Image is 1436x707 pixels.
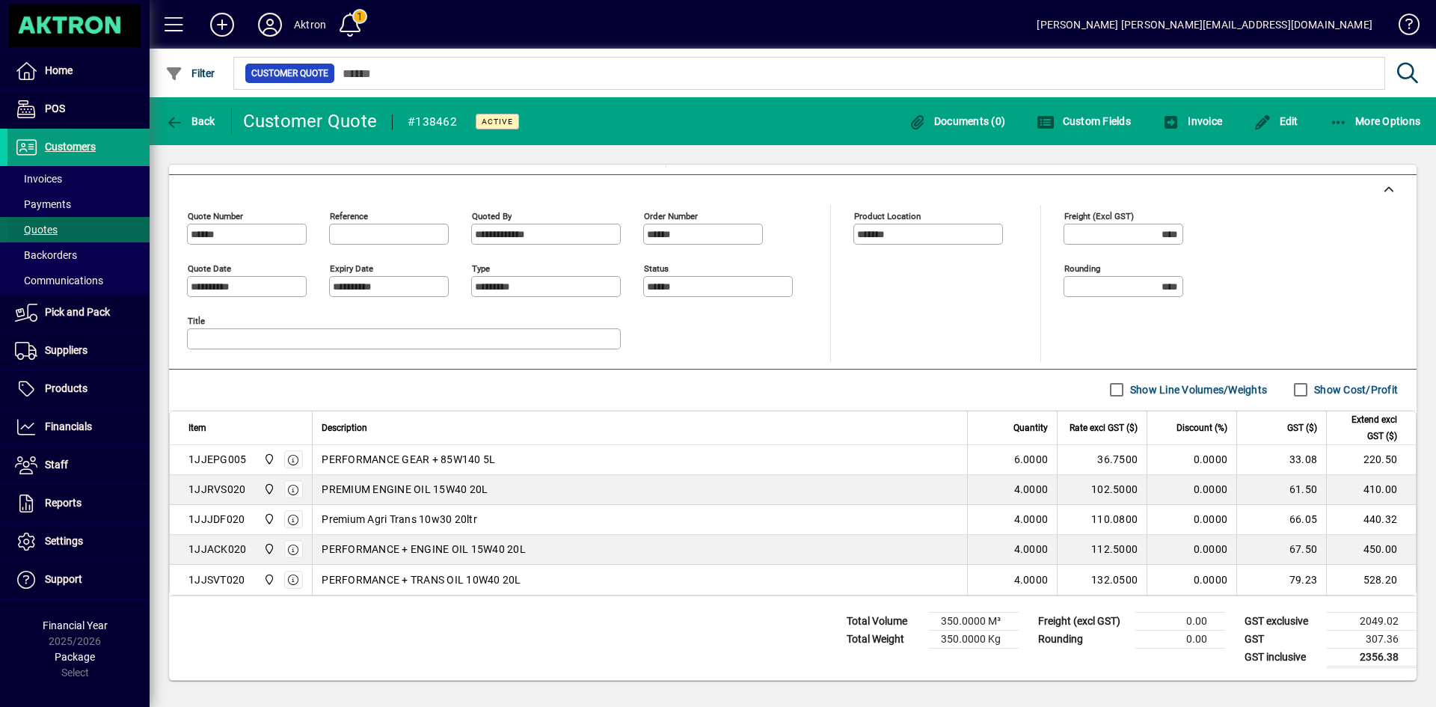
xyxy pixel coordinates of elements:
span: More Options [1330,115,1421,127]
span: Rate excl GST ($) [1070,420,1138,436]
mat-label: Reference [330,210,368,221]
td: 0.0000 [1147,505,1236,535]
a: Support [7,561,150,599]
span: PERFORMANCE + TRANS OIL 10W40 20L [322,572,521,587]
div: 110.0800 [1067,512,1138,527]
td: 33.08 [1236,445,1326,475]
a: Payments [7,192,150,217]
span: 4.0000 [1014,512,1049,527]
a: Knowledge Base [1387,3,1417,52]
span: Quotes [15,224,58,236]
span: GST ($) [1287,420,1317,436]
td: Rounding [1031,630,1135,648]
span: Central [260,511,277,527]
td: 0.00 [1135,630,1225,648]
span: POS [45,102,65,114]
button: Custom Fields [1033,108,1135,135]
button: Add [198,11,246,38]
a: Home [7,52,150,90]
td: 2356.38 [1327,648,1417,667]
span: 6.0000 [1014,452,1049,467]
td: 79.23 [1236,565,1326,595]
span: Back [165,115,215,127]
div: 1JJSVT020 [188,572,245,587]
td: Freight (excl GST) [1031,612,1135,630]
span: Central [260,572,277,588]
a: Quotes [7,217,150,242]
td: GST exclusive [1237,612,1327,630]
div: Customer Quote [243,109,378,133]
div: 36.7500 [1067,452,1138,467]
span: 4.0000 [1014,482,1049,497]
span: Staff [45,459,68,471]
span: Financial Year [43,619,108,631]
span: Invoices [15,173,62,185]
a: Financials [7,408,150,446]
div: 102.5000 [1067,482,1138,497]
span: PERFORMANCE GEAR + 85W140 5L [322,452,495,467]
a: Reports [7,485,150,522]
span: Filter [165,67,215,79]
mat-label: Quote number [188,210,243,221]
mat-label: Rounding [1064,263,1100,273]
span: Custom Fields [1037,115,1131,127]
a: Suppliers [7,332,150,370]
span: PERFORMANCE + ENGINE OIL 15W40 20L [322,542,526,557]
a: Backorders [7,242,150,268]
span: Extend excl GST ($) [1336,411,1397,444]
td: 66.05 [1236,505,1326,535]
span: Central [260,451,277,468]
div: 1JJACK020 [188,542,246,557]
td: 440.32 [1326,505,1416,535]
td: 450.00 [1326,535,1416,565]
span: Documents (0) [908,115,1005,127]
div: Aktron [294,13,326,37]
span: Central [260,481,277,498]
div: 132.0500 [1067,572,1138,587]
a: Settings [7,523,150,560]
div: #138462 [408,110,457,134]
label: Show Cost/Profit [1311,382,1398,397]
div: [PERSON_NAME] [PERSON_NAME][EMAIL_ADDRESS][DOMAIN_NAME] [1037,13,1372,37]
mat-label: Quoted by [472,210,512,221]
mat-label: Order number [644,210,698,221]
button: Filter [162,60,219,87]
button: Back [162,108,219,135]
td: 350.0000 Kg [929,630,1019,648]
button: Edit [1250,108,1302,135]
div: 1JJRVS020 [188,482,245,497]
span: Support [45,573,82,585]
label: Show Line Volumes/Weights [1127,382,1267,397]
button: Invoice [1159,108,1226,135]
td: 0.0000 [1147,445,1236,475]
span: 4.0000 [1014,542,1049,557]
span: Central [260,541,277,557]
span: Pick and Pack [45,306,110,318]
a: POS [7,91,150,128]
span: Payments [15,198,71,210]
mat-label: Freight (excl GST) [1064,210,1134,221]
span: Financials [45,420,92,432]
span: Products [45,382,88,394]
button: Documents (0) [904,108,1009,135]
td: Total Volume [839,612,929,630]
span: Premium Agri Trans 10w30 20ltr [322,512,477,527]
mat-label: Expiry date [330,263,373,273]
mat-label: Type [472,263,490,273]
td: 0.0000 [1147,535,1236,565]
button: Profile [246,11,294,38]
span: Edit [1254,115,1298,127]
div: 1JJEPG005 [188,452,246,467]
span: 4.0000 [1014,572,1049,587]
span: Active [482,117,513,126]
span: Discount (%) [1176,420,1227,436]
mat-label: Product location [854,210,921,221]
td: 67.50 [1236,535,1326,565]
mat-label: Title [188,315,205,325]
span: Package [55,651,95,663]
span: Reports [45,497,82,509]
td: 528.20 [1326,565,1416,595]
td: 220.50 [1326,445,1416,475]
td: 350.0000 M³ [929,612,1019,630]
mat-label: Quote date [188,263,231,273]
